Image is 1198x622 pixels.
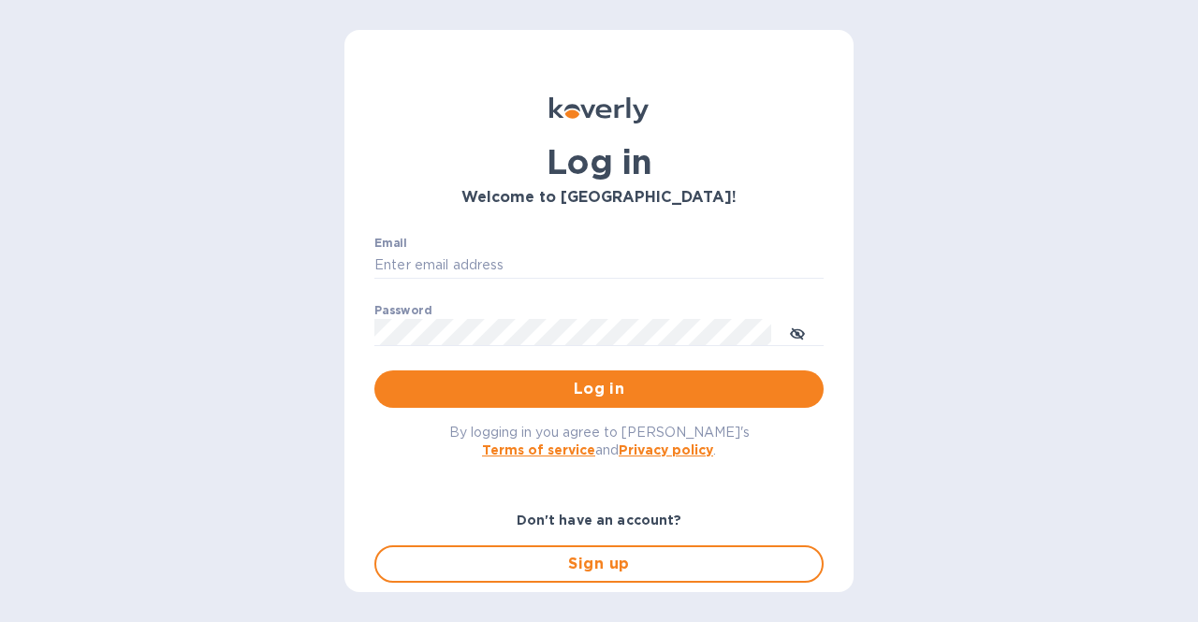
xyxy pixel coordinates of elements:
input: Enter email address [374,252,824,280]
button: Sign up [374,545,824,583]
label: Email [374,238,407,249]
button: Log in [374,370,824,408]
b: Don't have an account? [517,513,682,528]
img: Koverly [549,97,649,123]
span: Sign up [391,553,807,575]
a: Terms of service [482,442,595,457]
h1: Log in [374,142,824,181]
label: Password [374,305,431,316]
a: Privacy policy [619,442,713,457]
span: By logging in you agree to [PERSON_NAME]'s and . [449,425,750,457]
span: Log in [389,378,809,400]
button: toggle password visibility [779,313,816,351]
h3: Welcome to [GEOGRAPHIC_DATA]! [374,189,824,207]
